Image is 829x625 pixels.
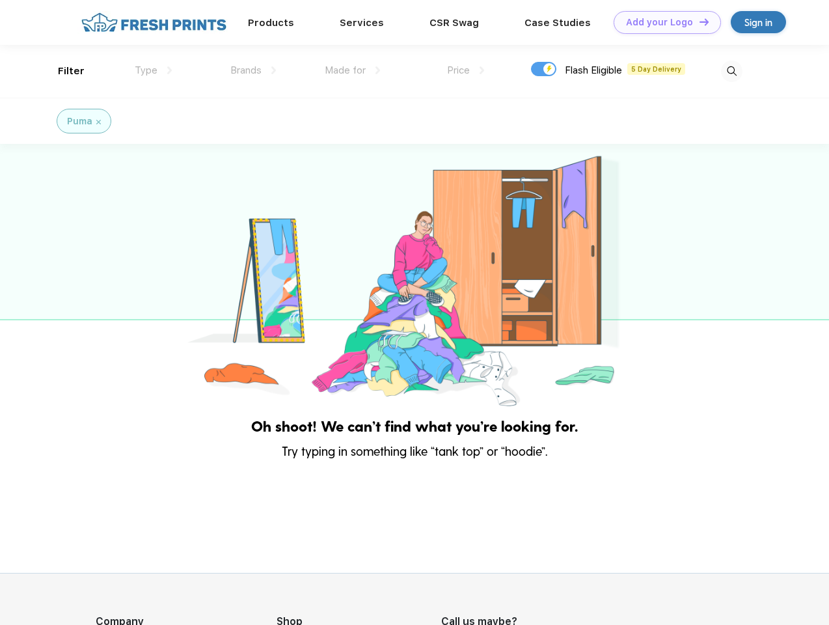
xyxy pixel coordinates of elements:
img: dropdown.png [271,66,276,74]
a: Products [248,17,294,29]
img: dropdown.png [480,66,484,74]
a: CSR Swag [429,17,479,29]
div: Add your Logo [626,17,693,28]
img: fo%20logo%202.webp [77,11,230,34]
span: Made for [325,64,366,76]
a: Sign in [731,11,786,33]
span: Type [135,64,157,76]
div: Puma [67,115,92,128]
img: dropdown.png [375,66,380,74]
div: Sign in [744,15,772,30]
span: Brands [230,64,262,76]
img: desktop_search.svg [721,61,742,82]
div: Filter [58,64,85,79]
img: dropdown.png [167,66,172,74]
img: filter_cancel.svg [96,120,101,124]
a: Services [340,17,384,29]
span: Price [447,64,470,76]
img: DT [700,18,709,25]
span: Flash Eligible [565,64,622,76]
span: 5 Day Delivery [627,63,685,75]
